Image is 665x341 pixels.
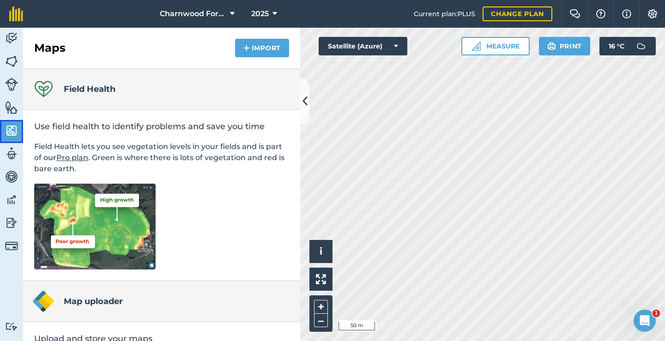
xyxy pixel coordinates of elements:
button: + [314,300,328,314]
img: svg+xml;base64,PD94bWwgdmVyc2lvbj0iMS4wIiBlbmNvZGluZz0idXRmLTgiPz4KPCEtLSBHZW5lcmF0b3I6IEFkb2JlIE... [5,31,18,45]
button: Import [235,39,289,57]
span: Charnwood Forest Alpacas [160,8,226,19]
img: svg+xml;base64,PD94bWwgdmVyc2lvbj0iMS4wIiBlbmNvZGluZz0idXRmLTgiPz4KPCEtLSBHZW5lcmF0b3I6IEFkb2JlIE... [5,147,18,161]
img: fieldmargin Logo [9,6,23,21]
img: A question mark icon [595,9,606,18]
h4: Field Health [64,83,115,96]
span: Current plan : PLUS [414,9,475,19]
img: svg+xml;base64,PHN2ZyB4bWxucz0iaHR0cDovL3d3dy53My5vcmcvMjAwMC9zdmciIHdpZHRoPSIxOSIgaGVpZ2h0PSIyNC... [547,41,556,52]
span: i [320,245,322,257]
img: Four arrows, one pointing top left, one top right, one bottom right and the last bottom left [316,274,326,284]
img: A cog icon [647,9,658,18]
iframe: Intercom live chat [634,310,656,332]
img: svg+xml;base64,PD94bWwgdmVyc2lvbj0iMS4wIiBlbmNvZGluZz0idXRmLTgiPz4KPCEtLSBHZW5lcmF0b3I6IEFkb2JlIE... [5,239,18,252]
a: Change plan [483,6,552,21]
button: Measure [461,37,530,55]
button: Satellite (Azure) [319,37,407,55]
span: 1 [653,310,660,317]
h2: Use field health to identify problems and save you time [34,121,289,132]
img: svg+xml;base64,PD94bWwgdmVyc2lvbj0iMS4wIiBlbmNvZGluZz0idXRmLTgiPz4KPCEtLSBHZW5lcmF0b3I6IEFkb2JlIE... [5,78,18,91]
button: – [314,314,328,327]
img: Two speech bubbles overlapping with the left bubble in the forefront [569,9,580,18]
button: Print [539,37,591,55]
img: svg+xml;base64,PD94bWwgdmVyc2lvbj0iMS4wIiBlbmNvZGluZz0idXRmLTgiPz4KPCEtLSBHZW5lcmF0b3I6IEFkb2JlIE... [5,322,18,331]
h2: Maps [34,41,66,55]
img: svg+xml;base64,PHN2ZyB4bWxucz0iaHR0cDovL3d3dy53My5vcmcvMjAwMC9zdmciIHdpZHRoPSI1NiIgaGVpZ2h0PSI2MC... [5,54,18,68]
img: svg+xml;base64,PD94bWwgdmVyc2lvbj0iMS4wIiBlbmNvZGluZz0idXRmLTgiPz4KPCEtLSBHZW5lcmF0b3I6IEFkb2JlIE... [5,216,18,230]
img: svg+xml;base64,PD94bWwgdmVyc2lvbj0iMS4wIiBlbmNvZGluZz0idXRmLTgiPz4KPCEtLSBHZW5lcmF0b3I6IEFkb2JlIE... [632,37,650,55]
img: svg+xml;base64,PHN2ZyB4bWxucz0iaHR0cDovL3d3dy53My5vcmcvMjAwMC9zdmciIHdpZHRoPSI1NiIgaGVpZ2h0PSI2MC... [5,101,18,114]
img: svg+xml;base64,PD94bWwgdmVyc2lvbj0iMS4wIiBlbmNvZGluZz0idXRmLTgiPz4KPCEtLSBHZW5lcmF0b3I6IEFkb2JlIE... [5,193,18,207]
span: 16 ° C [609,37,624,55]
span: 2025 [251,8,269,19]
img: svg+xml;base64,PHN2ZyB4bWxucz0iaHR0cDovL3d3dy53My5vcmcvMjAwMC9zdmciIHdpZHRoPSIxNCIgaGVpZ2h0PSIyNC... [243,42,250,54]
a: Pro plan [56,153,88,162]
img: svg+xml;base64,PD94bWwgdmVyc2lvbj0iMS4wIiBlbmNvZGluZz0idXRmLTgiPz4KPCEtLSBHZW5lcmF0b3I6IEFkb2JlIE... [5,170,18,184]
button: 16 °C [599,37,656,55]
img: Map uploader logo [32,290,54,312]
img: svg+xml;base64,PHN2ZyB4bWxucz0iaHR0cDovL3d3dy53My5vcmcvMjAwMC9zdmciIHdpZHRoPSIxNyIgaGVpZ2h0PSIxNy... [622,8,631,19]
img: Ruler icon [472,42,481,51]
h4: Map uploader [64,295,123,308]
p: Field Health lets you see vegetation levels in your fields and is part of our . Green is where th... [34,141,289,174]
button: i [309,240,332,263]
img: svg+xml;base64,PHN2ZyB4bWxucz0iaHR0cDovL3d3dy53My5vcmcvMjAwMC9zdmciIHdpZHRoPSI1NiIgaGVpZ2h0PSI2MC... [5,124,18,138]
